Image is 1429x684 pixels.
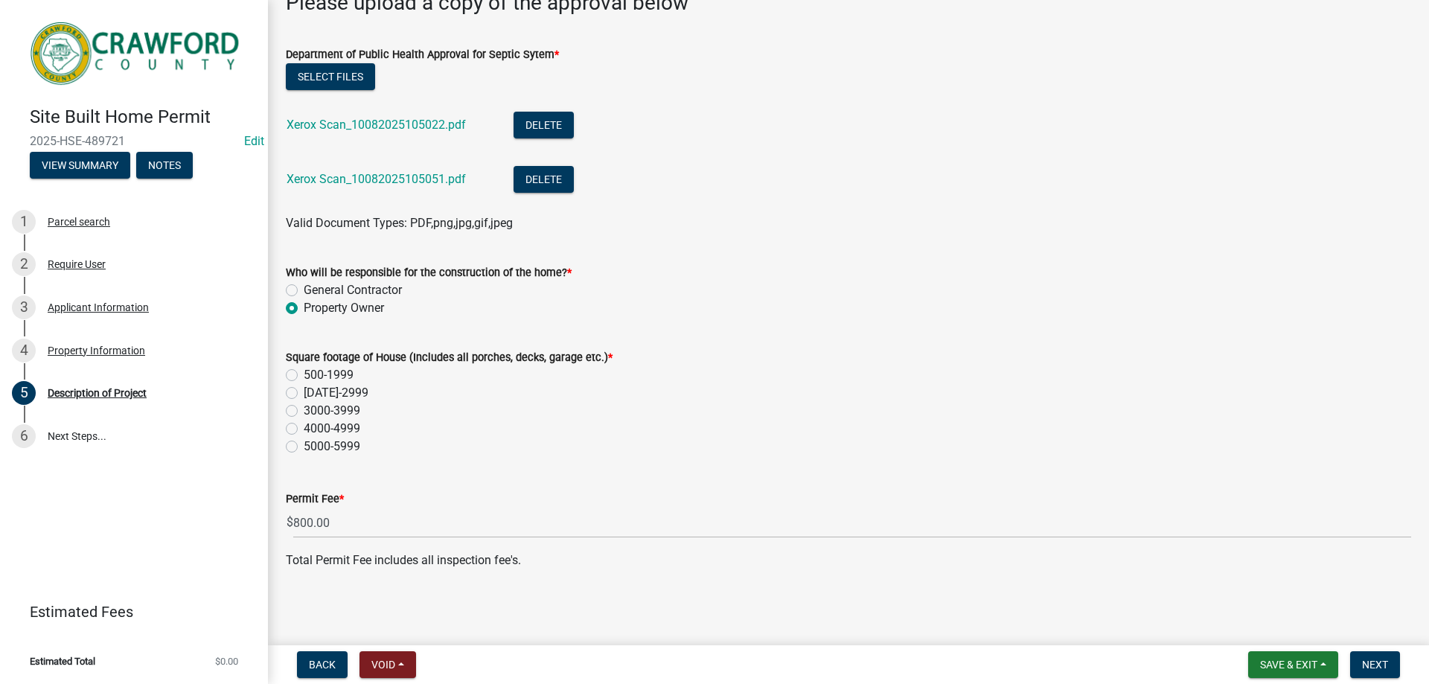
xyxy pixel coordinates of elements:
[136,160,193,172] wm-modal-confirm: Notes
[12,597,244,627] a: Estimated Fees
[286,268,572,278] label: Who will be responsible for the construction of the home?
[48,217,110,227] div: Parcel search
[48,345,145,356] div: Property Information
[30,160,130,172] wm-modal-confirm: Summary
[297,651,348,678] button: Back
[514,118,574,132] wm-modal-confirm: Delete Document
[1350,651,1400,678] button: Next
[30,134,238,148] span: 2025-HSE-489721
[287,172,466,186] a: Xerox Scan_10082025105051.pdf
[359,651,416,678] button: Void
[136,152,193,179] button: Notes
[286,552,1411,569] p: Total Permit Fee includes all inspection fee's.
[304,366,354,384] label: 500-1999
[244,134,264,148] a: Edit
[1362,659,1388,671] span: Next
[48,388,147,398] div: Description of Project
[304,402,360,420] label: 3000-3999
[12,295,36,319] div: 3
[244,134,264,148] wm-modal-confirm: Edit Application Number
[286,494,344,505] label: Permit Fee
[30,16,244,91] img: Crawford County, Georgia
[309,659,336,671] span: Back
[304,420,360,438] label: 4000-4999
[287,118,466,132] a: Xerox Scan_10082025105022.pdf
[304,281,402,299] label: General Contractor
[304,438,360,456] label: 5000-5999
[514,173,574,187] wm-modal-confirm: Delete Document
[514,112,574,138] button: Delete
[371,659,395,671] span: Void
[215,656,238,666] span: $0.00
[286,508,294,538] span: $
[1260,659,1317,671] span: Save & Exit
[514,166,574,193] button: Delete
[286,50,559,60] label: Department of Public Health Approval for Septic Sytem
[12,339,36,362] div: 4
[30,106,256,128] h4: Site Built Home Permit
[12,424,36,448] div: 6
[12,210,36,234] div: 1
[286,353,613,363] label: Square footage of House (Includes all porches, decks, garage etc.)
[30,152,130,179] button: View Summary
[48,302,149,313] div: Applicant Information
[30,656,95,666] span: Estimated Total
[12,252,36,276] div: 2
[286,63,375,90] button: Select files
[286,216,513,230] span: Valid Document Types: PDF,png,jpg,gif,jpeg
[1248,651,1338,678] button: Save & Exit
[304,299,384,317] label: Property Owner
[48,259,106,269] div: Require User
[304,384,368,402] label: [DATE]-2999
[12,381,36,405] div: 5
